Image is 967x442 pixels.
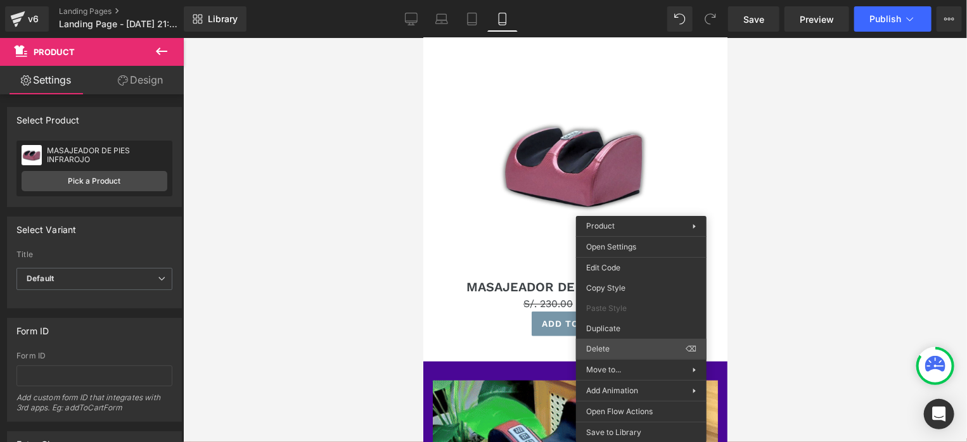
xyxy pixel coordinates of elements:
div: Select Product [16,108,80,125]
img: MASAJEADOR DE PIES INFRAROJO [70,13,234,239]
a: Preview [784,6,849,32]
button: Publish [854,6,932,32]
span: Open Flow Actions [586,406,696,417]
a: Tablet [457,6,487,32]
span: Product [34,47,75,57]
span: Delete [586,343,686,355]
span: Save [743,13,764,26]
button: More [937,6,962,32]
div: MASAJEADOR DE PIES INFRAROJO [47,146,167,164]
span: Move to... [586,364,693,376]
span: Save to Library [586,427,696,438]
div: Add custom form ID that integrates with 3rd apps. Eg: addToCartForm [16,393,172,421]
span: Open Settings [586,241,696,253]
label: Title [16,250,172,263]
div: Form ID [16,351,172,360]
img: pImage [22,145,42,165]
span: Paste Style [586,303,696,314]
span: Add To Cart [118,281,186,291]
span: ⌫ [686,343,696,355]
a: v6 [5,6,49,32]
span: S/. 230.00 [100,260,150,272]
span: Preview [800,13,834,26]
a: Pick a Product [22,171,167,191]
span: Duplicate [586,323,696,334]
button: Redo [698,6,723,32]
div: Form ID [16,319,49,336]
div: Open Intercom Messenger [924,399,954,429]
a: Mobile [487,6,518,32]
button: Add To Cart [108,274,196,298]
a: Laptop [426,6,457,32]
span: Product [586,221,615,230]
b: Default [27,274,54,283]
span: S/. 149.00 [156,258,204,274]
span: Library [208,13,238,25]
span: Edit Code [586,262,696,274]
a: Desktop [396,6,426,32]
button: Undo [667,6,693,32]
span: Publish [869,14,901,24]
div: Select Variant [16,217,77,235]
span: Copy Style [586,282,696,294]
a: MASAJEADOR DE PIES INFRAROJO [43,241,261,256]
a: Design [94,66,186,94]
span: Landing Page - [DATE] 21:25:50 [59,19,181,29]
span: Add Animation [586,385,693,396]
a: Landing Pages [59,6,205,16]
div: v6 [25,11,41,27]
a: New Library [184,6,247,32]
